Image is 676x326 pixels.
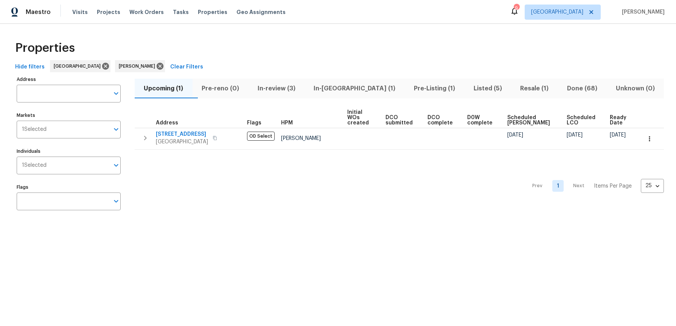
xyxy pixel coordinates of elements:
button: Open [111,88,121,99]
button: Hide filters [12,60,48,74]
div: [PERSON_NAME] [115,60,165,72]
span: [GEOGRAPHIC_DATA] [54,62,104,70]
span: DCO complete [427,115,455,126]
span: Ready Date [610,115,628,126]
button: Open [111,124,121,135]
span: 1 Selected [22,162,47,169]
button: Open [111,160,121,171]
span: [DATE] [610,132,626,138]
span: [PERSON_NAME] [281,136,321,141]
div: 9 [514,5,519,12]
span: [PERSON_NAME] [119,62,158,70]
span: Done (68) [563,83,602,94]
span: [STREET_ADDRESS] [156,130,208,138]
button: Open [111,196,121,206]
span: Flags [247,120,261,126]
span: Tasks [173,9,189,15]
span: Upcoming (1) [139,83,188,94]
label: Markets [17,113,121,118]
label: Individuals [17,149,121,154]
span: In-review (3) [253,83,300,94]
span: Properties [15,44,75,52]
span: [DATE] [507,132,523,138]
span: Scheduled LCO [567,115,597,126]
p: Items Per Page [594,182,632,190]
span: Maestro [26,8,51,16]
span: Unknown (0) [611,83,659,94]
nav: Pagination Navigation [525,154,664,218]
div: [GEOGRAPHIC_DATA] [50,60,110,72]
span: Hide filters [15,62,45,72]
span: Listed (5) [469,83,507,94]
span: HPM [281,120,293,126]
span: Projects [97,8,120,16]
label: Address [17,77,121,82]
span: Scheduled [PERSON_NAME] [507,115,554,126]
span: Address [156,120,178,126]
span: Pre-reno (0) [197,83,244,94]
span: [GEOGRAPHIC_DATA] [156,138,208,146]
span: DCO submitted [385,115,415,126]
span: Clear Filters [170,62,203,72]
span: Resale (1) [516,83,553,94]
span: In-[GEOGRAPHIC_DATA] (1) [309,83,400,94]
span: 1 Selected [22,126,47,133]
span: [GEOGRAPHIC_DATA] [531,8,583,16]
span: Work Orders [129,8,164,16]
span: [DATE] [567,132,583,138]
span: Geo Assignments [236,8,286,16]
label: Flags [17,185,121,189]
span: Pre-Listing (1) [409,83,460,94]
span: D0W complete [467,115,494,126]
button: Clear Filters [167,60,206,74]
span: OD Select [247,132,275,141]
span: Properties [198,8,227,16]
div: 25 [641,176,664,196]
span: Initial WOs created [347,110,373,126]
a: Goto page 1 [552,180,564,192]
span: Visits [72,8,88,16]
span: [PERSON_NAME] [619,8,665,16]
